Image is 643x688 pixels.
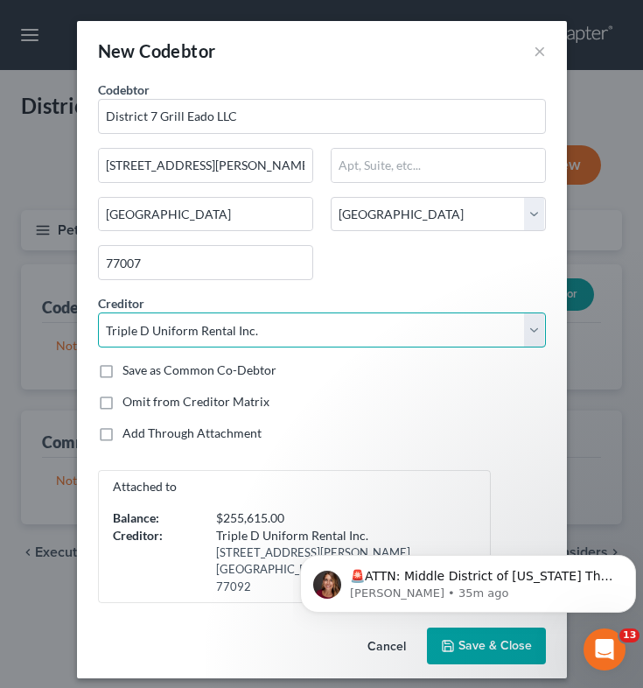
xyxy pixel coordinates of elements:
[216,579,251,593] span: 77092
[113,478,476,495] p: Attached to
[113,528,163,543] strong: Creditor:
[534,40,546,61] button: ×
[99,198,312,231] input: Enter city...
[98,40,136,61] span: New
[332,149,545,182] input: Apt, Suite, etc...
[122,425,262,442] label: Add Through Attachment
[122,362,276,379] label: Save as Common Co-Debtor
[113,510,159,525] strong: Balance:
[619,628,640,642] span: 13
[427,628,546,664] button: Save & Close
[216,509,466,527] div: $255,615.00
[98,296,144,311] span: Creditor
[293,518,643,641] iframe: Intercom notifications message
[216,544,466,561] div: [STREET_ADDRESS][PERSON_NAME]
[216,562,335,576] span: [GEOGRAPHIC_DATA],
[98,245,313,280] input: Enter zip...
[458,638,532,653] span: Save & Close
[139,40,215,61] span: Codebtor
[98,82,150,97] span: Codebtor
[584,628,626,670] iframe: Intercom live chat
[353,629,420,664] button: Cancel
[216,527,466,544] div: Triple D Uniform Rental Inc.
[99,149,312,182] input: Enter address...
[122,393,269,411] label: Omit from Creditor Matrix
[98,99,546,134] input: Search codebtor by name...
